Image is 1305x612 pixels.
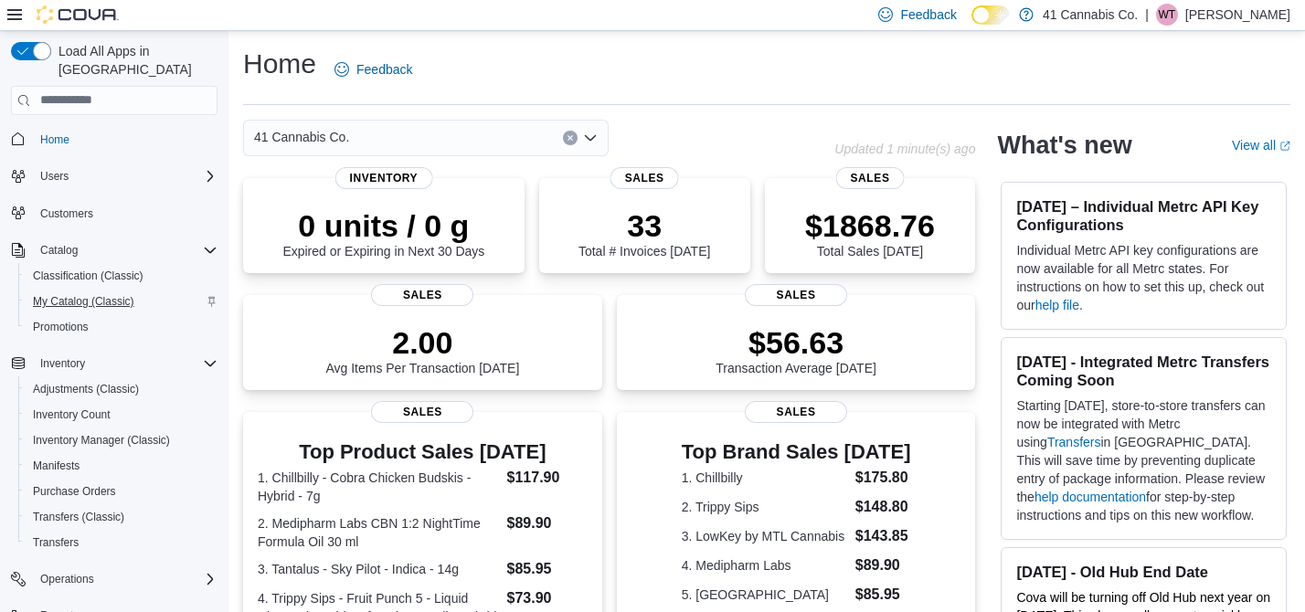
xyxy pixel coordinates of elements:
[1035,298,1079,312] a: help file
[583,131,598,145] button: Open list of options
[243,46,316,82] h1: Home
[834,142,975,156] p: Updated 1 minute(s) ago
[507,587,588,609] dd: $73.90
[26,265,151,287] a: Classification (Classic)
[33,510,124,524] span: Transfers (Classic)
[258,441,588,463] h3: Top Product Sales [DATE]
[258,560,500,578] dt: 3. Tantalus - Sky Pilot - Indica - 14g
[26,455,217,477] span: Manifests
[18,504,225,530] button: Transfers (Classic)
[18,479,225,504] button: Purchase Orders
[4,351,225,376] button: Inventory
[682,556,848,575] dt: 4. Medipharm Labs
[4,566,225,592] button: Operations
[507,558,588,580] dd: $85.95
[26,378,217,400] span: Adjustments (Classic)
[971,25,972,26] span: Dark Mode
[40,206,93,221] span: Customers
[26,290,142,312] a: My Catalog (Classic)
[26,265,217,287] span: Classification (Classic)
[325,324,519,361] p: 2.00
[26,532,86,554] a: Transfers
[971,5,1010,25] input: Dark Mode
[33,320,89,334] span: Promotions
[26,316,217,338] span: Promotions
[900,5,956,24] span: Feedback
[33,353,92,375] button: Inventory
[855,584,911,606] dd: $85.95
[37,5,119,24] img: Cova
[4,237,225,263] button: Catalog
[33,353,217,375] span: Inventory
[682,441,911,463] h3: Top Brand Sales [DATE]
[745,284,847,306] span: Sales
[4,200,225,227] button: Customers
[1145,4,1149,26] p: |
[836,167,905,189] span: Sales
[356,60,412,79] span: Feedback
[33,239,85,261] button: Catalog
[716,324,876,375] div: Transaction Average [DATE]
[1016,197,1271,234] h3: [DATE] – Individual Metrc API Key Configurations
[682,586,848,604] dt: 5. [GEOGRAPHIC_DATA]
[26,429,177,451] a: Inventory Manager (Classic)
[33,203,101,225] a: Customers
[26,429,217,451] span: Inventory Manager (Classic)
[33,165,217,187] span: Users
[33,535,79,550] span: Transfers
[1232,138,1290,153] a: View allExternal link
[1043,4,1138,26] p: 41 Cannabis Co.
[682,469,848,487] dt: 1. Chillbilly
[33,407,111,422] span: Inventory Count
[26,316,96,338] a: Promotions
[33,128,217,151] span: Home
[18,314,225,340] button: Promotions
[26,480,217,502] span: Purchase Orders
[258,514,500,551] dt: 2. Medipharm Labs CBN 1:2 NightTime Formula Oil 30 ml
[1016,563,1271,581] h3: [DATE] - Old Hub End Date
[18,263,225,289] button: Classification (Classic)
[4,164,225,189] button: Users
[1159,4,1176,26] span: WT
[40,572,94,586] span: Operations
[18,427,225,453] button: Inventory Manager (Classic)
[51,42,217,79] span: Load All Apps in [GEOGRAPHIC_DATA]
[26,506,217,528] span: Transfers (Classic)
[1156,4,1178,26] div: Wendy Thompson
[26,480,123,502] a: Purchase Orders
[18,289,225,314] button: My Catalog (Classic)
[18,402,225,427] button: Inventory Count
[26,532,217,554] span: Transfers
[855,554,911,576] dd: $89.90
[1279,141,1290,152] svg: External link
[40,169,69,184] span: Users
[33,269,143,283] span: Classification (Classic)
[1047,435,1101,449] a: Transfers
[33,294,134,309] span: My Catalog (Classic)
[805,207,935,259] div: Total Sales [DATE]
[507,467,588,489] dd: $117.90
[33,484,116,499] span: Purchase Orders
[33,433,170,448] span: Inventory Manager (Classic)
[282,207,484,244] p: 0 units / 0 g
[855,525,911,547] dd: $143.85
[682,527,848,545] dt: 3. LowKey by MTL Cannabis
[745,401,847,423] span: Sales
[33,568,217,590] span: Operations
[33,568,101,590] button: Operations
[682,498,848,516] dt: 2. Trippy Sips
[40,132,69,147] span: Home
[610,167,679,189] span: Sales
[578,207,710,244] p: 33
[33,165,76,187] button: Users
[1034,490,1146,504] a: help documentation
[371,284,473,306] span: Sales
[26,404,118,426] a: Inventory Count
[1016,241,1271,314] p: Individual Metrc API key configurations are now available for all Metrc states. For instructions ...
[40,356,85,371] span: Inventory
[26,506,132,528] a: Transfers (Classic)
[855,496,911,518] dd: $148.80
[254,126,349,148] span: 41 Cannabis Co.
[325,324,519,375] div: Avg Items Per Transaction [DATE]
[40,243,78,258] span: Catalog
